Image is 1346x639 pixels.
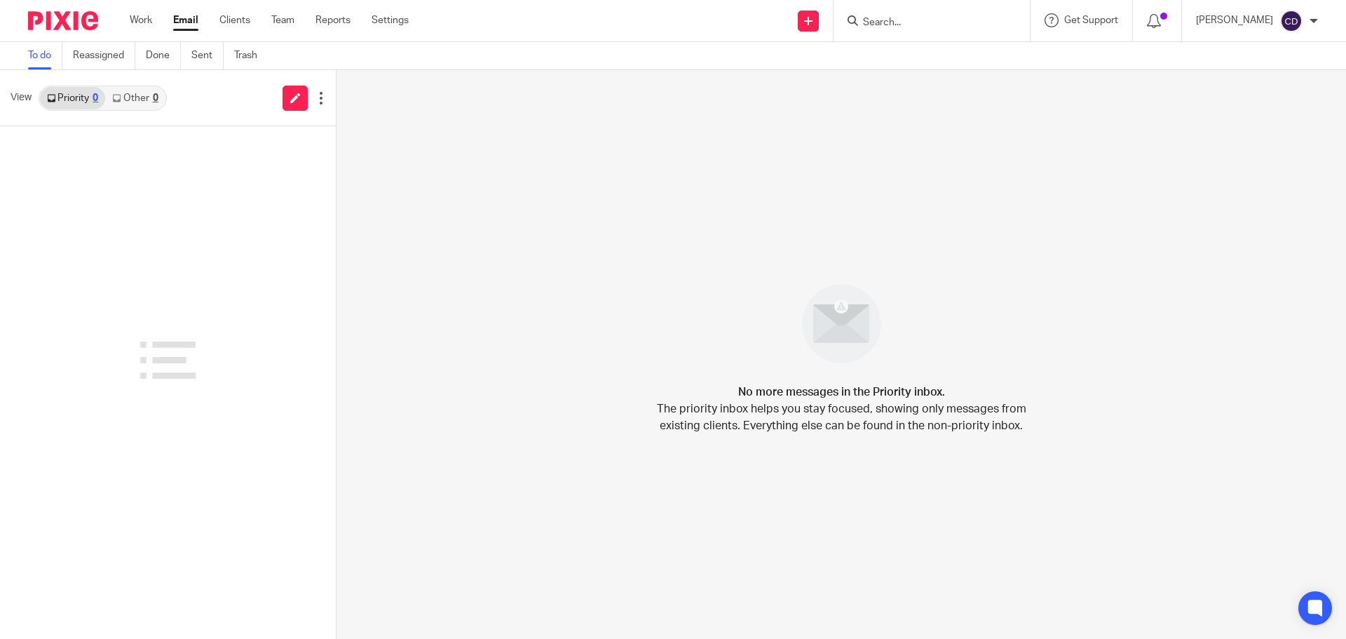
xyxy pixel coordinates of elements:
[153,93,158,103] div: 0
[271,13,294,27] a: Team
[93,93,98,103] div: 0
[105,87,165,109] a: Other0
[219,13,250,27] a: Clients
[738,384,945,401] h4: No more messages in the Priority inbox.
[73,42,135,69] a: Reassigned
[130,13,152,27] a: Work
[146,42,181,69] a: Done
[372,13,409,27] a: Settings
[11,90,32,105] span: View
[1280,10,1303,32] img: svg%3E
[191,42,224,69] a: Sent
[862,17,988,29] input: Search
[173,13,198,27] a: Email
[655,401,1027,434] p: The priority inbox helps you stay focused, showing only messages from existing clients. Everythin...
[28,11,98,30] img: Pixie
[793,275,890,372] img: image
[28,42,62,69] a: To do
[40,87,105,109] a: Priority0
[234,42,268,69] a: Trash
[315,13,351,27] a: Reports
[1064,15,1118,25] span: Get Support
[1196,13,1273,27] p: [PERSON_NAME]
